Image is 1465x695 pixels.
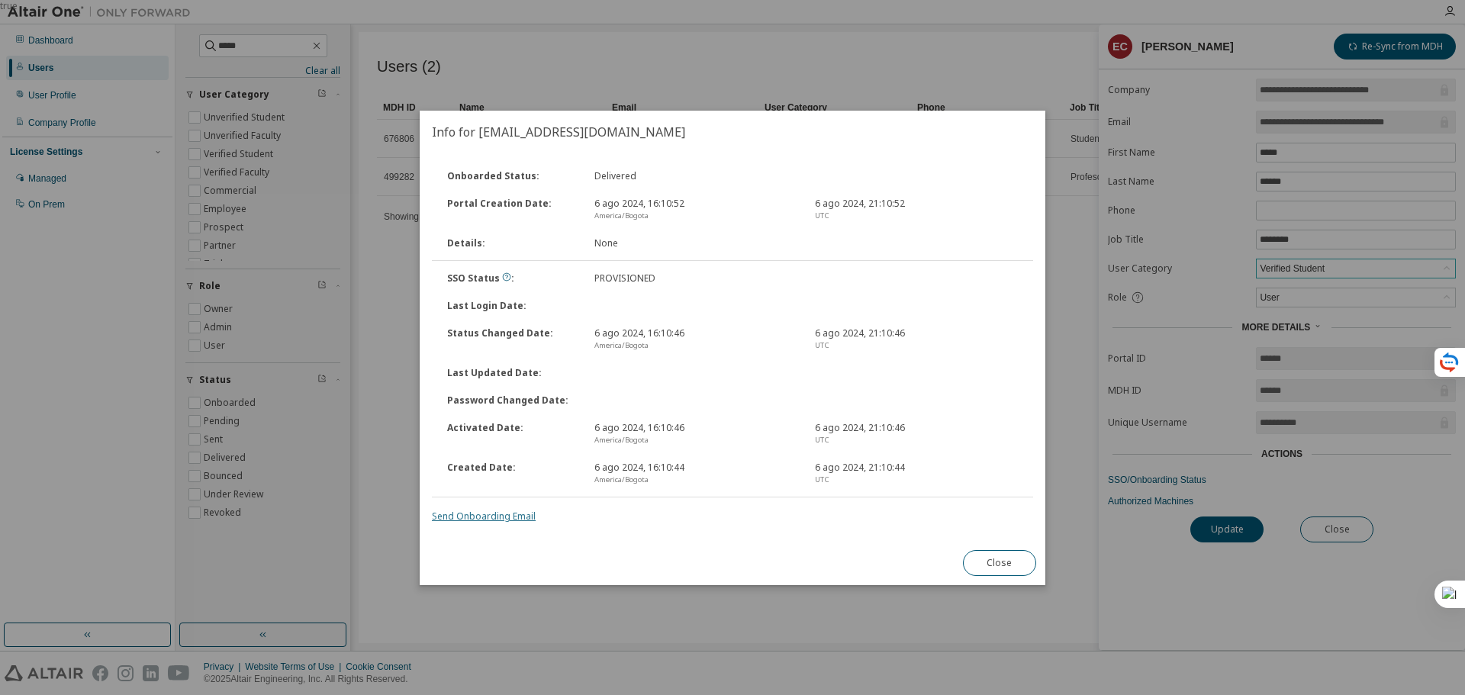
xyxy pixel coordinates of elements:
[815,210,1017,222] div: UTC
[806,327,1026,352] div: 6 ago 2024, 21:10:46
[594,434,797,446] div: America/Bogota
[585,237,806,249] div: None
[585,327,806,352] div: 6 ago 2024, 16:10:46
[438,170,585,182] div: Onboarded Status :
[594,210,797,222] div: America/Bogota
[806,198,1026,222] div: 6 ago 2024, 21:10:52
[438,272,585,285] div: SSO Status :
[438,300,585,312] div: Last Login Date :
[815,474,1017,486] div: UTC
[585,170,806,182] div: Delivered
[594,339,797,352] div: America/Bogota
[438,422,585,446] div: Activated Date :
[438,237,585,249] div: Details :
[815,339,1017,352] div: UTC
[585,272,806,285] div: PROVISIONED
[438,462,585,486] div: Created Date :
[438,367,585,379] div: Last Updated Date :
[963,550,1036,576] button: Close
[438,327,585,352] div: Status Changed Date :
[806,422,1026,446] div: 6 ago 2024, 21:10:46
[585,422,806,446] div: 6 ago 2024, 16:10:46
[420,111,1045,153] h2: Info for [EMAIL_ADDRESS][DOMAIN_NAME]
[806,462,1026,486] div: 6 ago 2024, 21:10:44
[815,434,1017,446] div: UTC
[438,198,585,222] div: Portal Creation Date :
[432,510,536,523] a: Send Onboarding Email
[585,462,806,486] div: 6 ago 2024, 16:10:44
[594,474,797,486] div: America/Bogota
[438,394,585,407] div: Password Changed Date :
[585,198,806,222] div: 6 ago 2024, 16:10:52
